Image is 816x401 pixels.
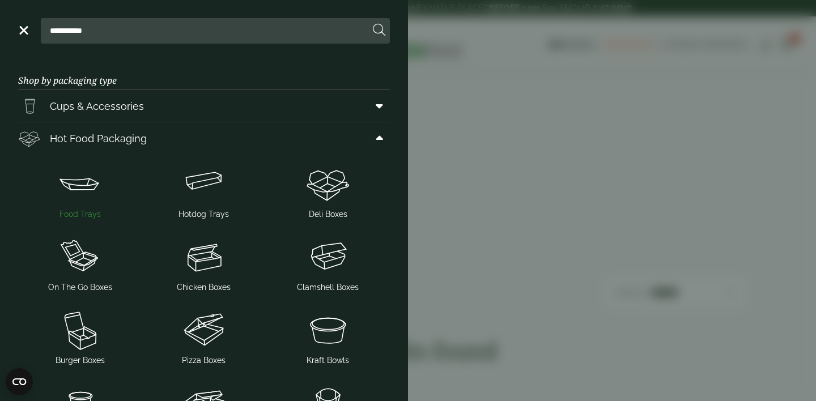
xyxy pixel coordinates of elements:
[23,305,138,369] a: Burger Boxes
[270,159,385,223] a: Deli Boxes
[50,131,147,146] span: Hot Food Packaging
[270,232,385,296] a: Clamshell Boxes
[147,161,262,206] img: Hotdog_tray.svg
[147,305,262,369] a: Pizza Boxes
[59,208,101,220] span: Food Trays
[23,307,138,352] img: Burger_box.svg
[18,57,390,90] h3: Shop by packaging type
[18,90,390,122] a: Cups & Accessories
[23,159,138,223] a: Food Trays
[297,281,359,293] span: Clamshell Boxes
[18,127,41,150] img: Deli_box.svg
[23,232,138,296] a: On The Go Boxes
[270,307,385,352] img: SoupNsalad_bowls.svg
[50,99,144,114] span: Cups & Accessories
[182,355,226,366] span: Pizza Boxes
[178,208,229,220] span: Hotdog Trays
[6,368,33,395] button: Open CMP widget
[147,232,262,296] a: Chicken Boxes
[147,307,262,352] img: Pizza_boxes.svg
[18,122,390,154] a: Hot Food Packaging
[147,159,262,223] a: Hotdog Trays
[270,234,385,279] img: Clamshell_box.svg
[48,281,112,293] span: On The Go Boxes
[270,305,385,369] a: Kraft Bowls
[270,161,385,206] img: Deli_box.svg
[307,355,349,366] span: Kraft Bowls
[56,355,105,366] span: Burger Boxes
[177,281,231,293] span: Chicken Boxes
[18,95,41,117] img: PintNhalf_cup.svg
[23,161,138,206] img: Food_tray.svg
[147,234,262,279] img: Chicken_box-1.svg
[309,208,347,220] span: Deli Boxes
[23,234,138,279] img: OnTheGo_boxes.svg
